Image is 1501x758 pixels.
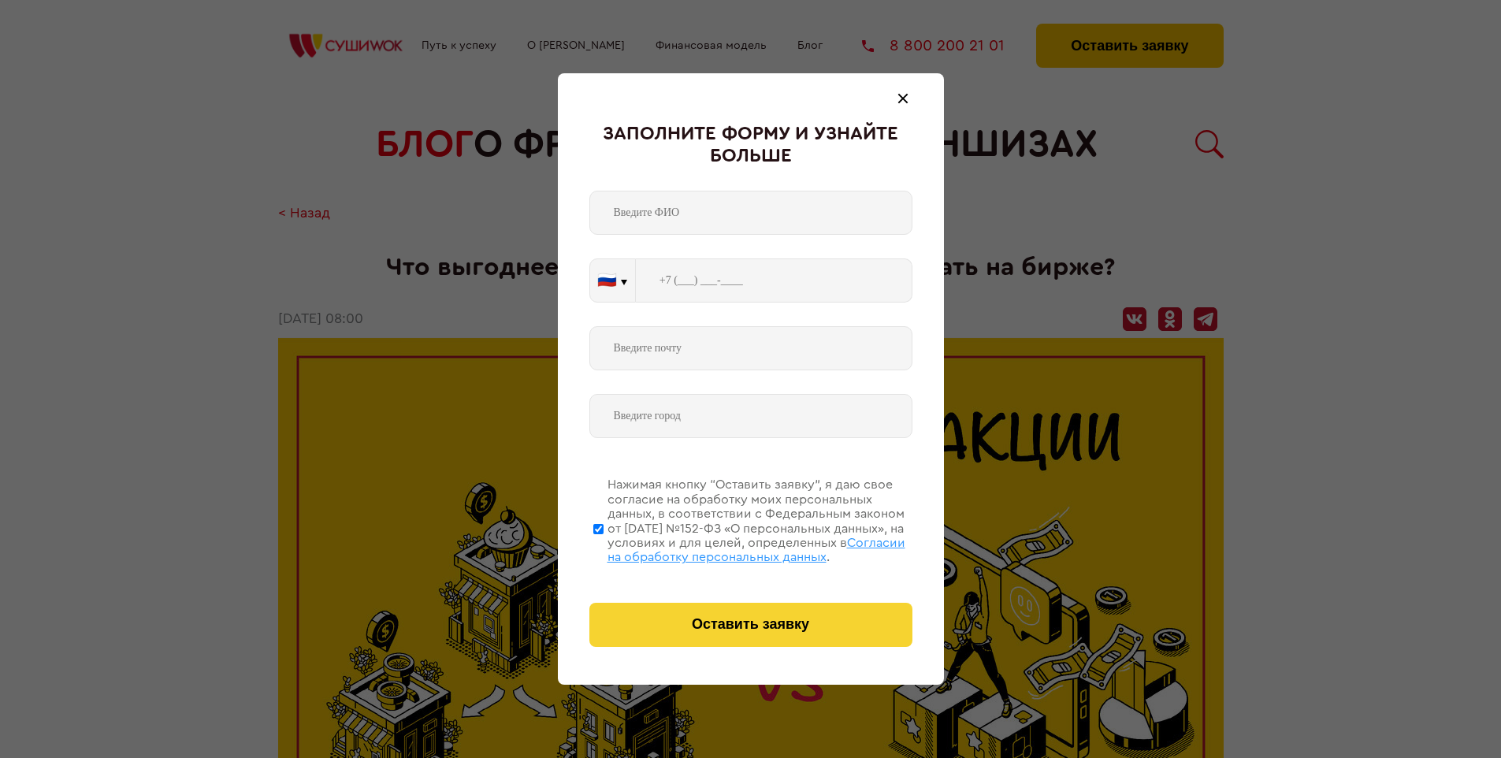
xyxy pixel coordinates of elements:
[589,394,912,438] input: Введите город
[589,603,912,647] button: Оставить заявку
[589,191,912,235] input: Введите ФИО
[589,124,912,167] div: Заполните форму и узнайте больше
[590,259,635,302] button: 🇷🇺
[589,326,912,370] input: Введите почту
[607,537,905,563] span: Согласии на обработку персональных данных
[636,258,912,303] input: +7 (___) ___-____
[607,477,912,564] div: Нажимая кнопку “Оставить заявку”, я даю свое согласие на обработку моих персональных данных, в со...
